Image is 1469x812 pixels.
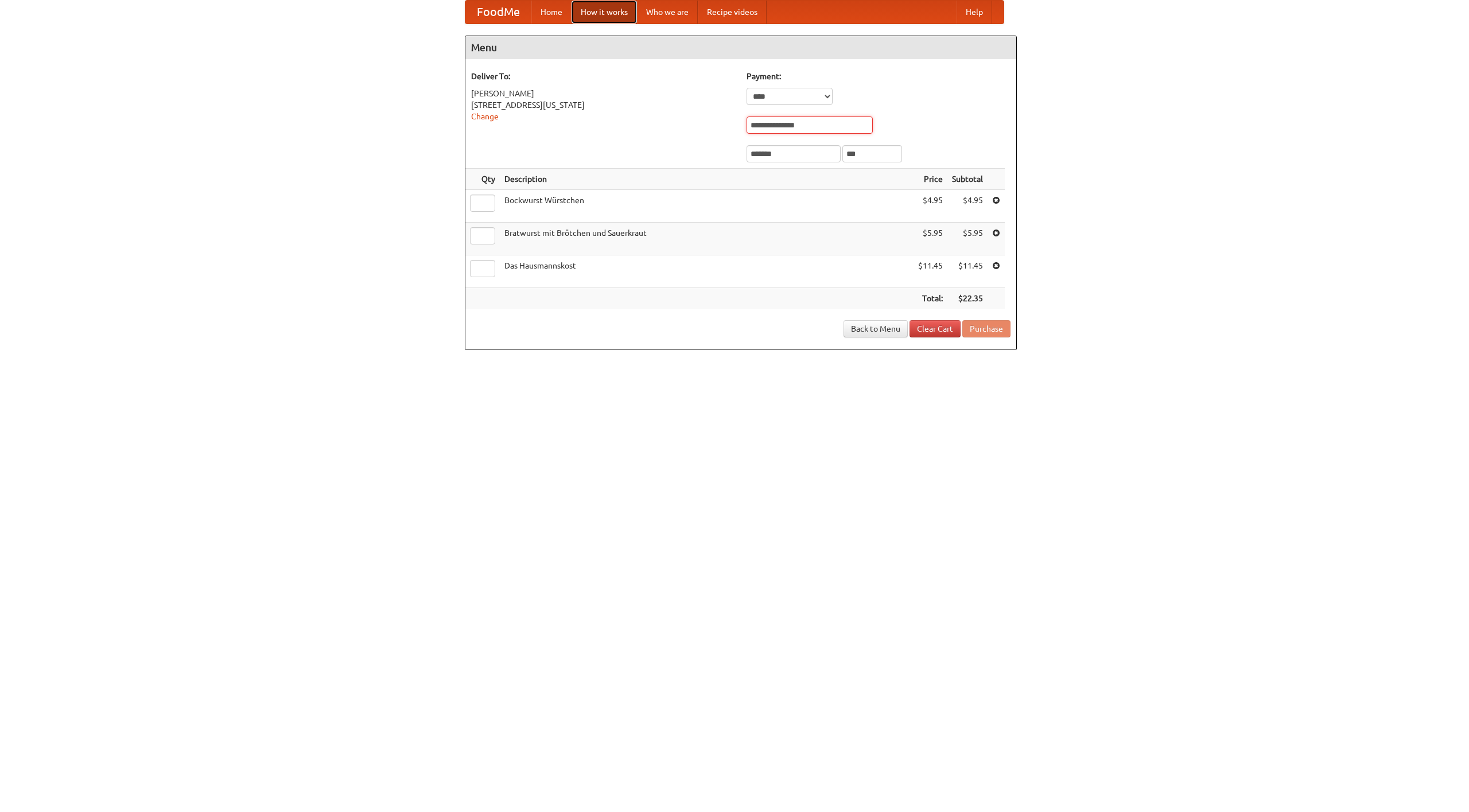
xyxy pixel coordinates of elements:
[914,190,947,223] td: $4.95
[914,288,947,309] th: Total:
[914,255,947,288] td: $11.45
[500,223,914,255] td: Bratwurst mit Brötchen und Sauerkraut
[698,1,767,24] a: Recipe videos
[471,112,499,121] a: Change
[747,71,1011,82] h5: Payment:
[471,88,735,99] div: [PERSON_NAME]
[844,320,908,337] a: Back to Menu
[914,169,947,190] th: Price
[465,36,1016,59] h4: Menu
[531,1,572,24] a: Home
[947,190,988,223] td: $4.95
[947,169,988,190] th: Subtotal
[947,223,988,255] td: $5.95
[962,320,1011,337] button: Purchase
[947,255,988,288] td: $11.45
[471,99,735,111] div: [STREET_ADDRESS][US_STATE]
[465,169,500,190] th: Qty
[465,1,531,24] a: FoodMe
[500,190,914,223] td: Bockwurst Würstchen
[500,255,914,288] td: Das Hausmannskost
[637,1,698,24] a: Who we are
[947,288,988,309] th: $22.35
[471,71,735,82] h5: Deliver To:
[500,169,914,190] th: Description
[914,223,947,255] td: $5.95
[910,320,961,337] a: Clear Cart
[572,1,637,24] a: How it works
[957,1,992,24] a: Help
